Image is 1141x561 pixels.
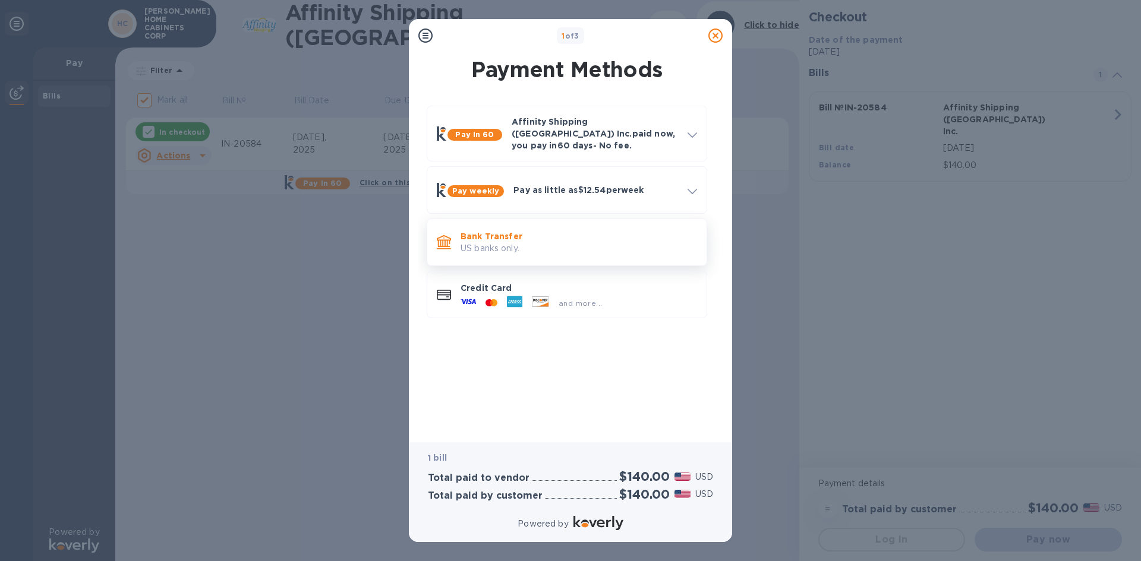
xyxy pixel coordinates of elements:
h3: Total paid to vendor [428,473,529,484]
h2: $140.00 [619,469,670,484]
p: Powered by [518,518,568,530]
b: of 3 [562,31,579,40]
img: Logo [573,516,623,530]
p: Affinity Shipping ([GEOGRAPHIC_DATA]) Inc. paid now, you pay in 60 days - No fee. [512,116,678,151]
p: USD [695,488,713,500]
h3: Total paid by customer [428,490,543,502]
b: Pay weekly [452,186,499,195]
span: and more... [559,299,602,308]
b: 1 bill [428,453,447,462]
p: Bank Transfer [461,230,697,242]
p: Pay as little as $12.54 per week [513,184,678,196]
img: USD [674,473,691,481]
p: USD [695,471,713,483]
h1: Payment Methods [424,57,710,82]
b: Pay in 60 [455,130,494,139]
p: Credit Card [461,282,697,294]
img: USD [674,490,691,498]
span: 1 [562,31,565,40]
p: US banks only. [461,242,697,255]
h2: $140.00 [619,487,670,502]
